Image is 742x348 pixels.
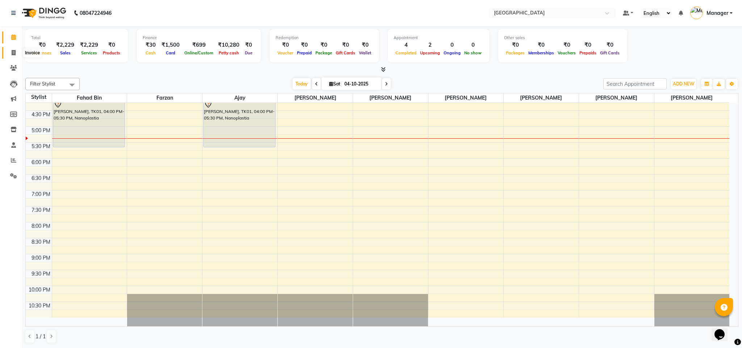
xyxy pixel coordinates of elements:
div: Appointment [394,35,483,41]
div: ₹0 [242,41,255,49]
div: 2 [418,41,442,49]
div: Invoice [23,49,42,57]
div: ₹0 [334,41,357,49]
span: Prepaid [295,50,314,55]
span: Wallet [357,50,373,55]
img: Manager [690,7,703,19]
div: 10:00 PM [27,286,52,294]
b: 08047224946 [80,3,112,23]
div: Finance [143,35,255,41]
div: 4:30 PM [30,111,52,118]
div: ₹30 [143,41,159,49]
div: [PERSON_NAME], TK01, 04:00 PM-05:30 PM, Nanoplastia [53,99,125,147]
button: ADD NEW [671,79,696,89]
div: 10:30 PM [27,302,52,310]
input: 2025-10-04 [342,79,378,89]
div: ₹0 [578,41,598,49]
span: Upcoming [418,50,442,55]
span: Due [243,50,254,55]
div: [PERSON_NAME], TK01, 04:00 PM-05:30 PM, Nanoplastia [204,99,275,147]
span: Packages [504,50,527,55]
div: Other sales [504,35,621,41]
span: Manager [707,9,728,17]
span: [PERSON_NAME] [428,93,503,102]
div: 7:00 PM [30,190,52,198]
span: Sales [58,50,72,55]
div: Total [31,35,122,41]
div: 0 [442,41,462,49]
span: Cash [144,50,158,55]
span: Fahad Bin [52,93,127,102]
div: ₹699 [183,41,215,49]
div: Redemption [276,35,373,41]
div: ₹0 [556,41,578,49]
div: 7:30 PM [30,206,52,214]
span: Filter Stylist [30,81,55,87]
div: ₹0 [101,41,122,49]
div: 8:00 PM [30,222,52,230]
span: Completed [394,50,418,55]
span: Ongoing [442,50,462,55]
span: Petty cash [217,50,241,55]
div: ₹0 [314,41,334,49]
div: 9:00 PM [30,254,52,262]
div: ₹0 [527,41,556,49]
span: [PERSON_NAME] [353,93,428,102]
div: ₹10,280 [215,41,242,49]
span: Gift Cards [598,50,621,55]
input: Search Appointment [603,78,667,89]
span: ADD NEW [673,81,694,87]
span: Card [164,50,177,55]
div: 5:00 PM [30,127,52,134]
div: ₹2,229 [77,41,101,49]
span: Memberships [527,50,556,55]
iframe: chat widget [712,319,735,341]
span: No show [462,50,483,55]
span: Voucher [276,50,295,55]
span: Sat [327,81,342,87]
div: 6:30 PM [30,175,52,182]
span: Services [79,50,99,55]
span: Today [293,78,311,89]
div: 9:30 PM [30,270,52,278]
div: ₹2,229 [53,41,77,49]
img: logo [18,3,68,23]
span: Gift Cards [334,50,357,55]
span: Package [314,50,334,55]
span: [PERSON_NAME] [579,93,654,102]
div: 0 [462,41,483,49]
div: 4 [394,41,418,49]
div: ₹0 [357,41,373,49]
div: ₹0 [598,41,621,49]
div: ₹1,500 [159,41,183,49]
span: ajay [202,93,277,102]
span: 1 / 1 [35,333,46,340]
span: [PERSON_NAME] [654,93,730,102]
div: ₹0 [295,41,314,49]
span: Vouchers [556,50,578,55]
div: ₹0 [504,41,527,49]
div: ₹0 [276,41,295,49]
span: Prepaids [578,50,598,55]
div: 8:30 PM [30,238,52,246]
div: 6:00 PM [30,159,52,166]
span: [PERSON_NAME] [278,93,353,102]
span: Products [101,50,122,55]
div: ₹0 [31,41,53,49]
span: farzan [127,93,202,102]
div: Stylist [26,93,52,101]
span: Online/Custom [183,50,215,55]
div: 5:30 PM [30,143,52,150]
span: [PERSON_NAME] [504,93,579,102]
